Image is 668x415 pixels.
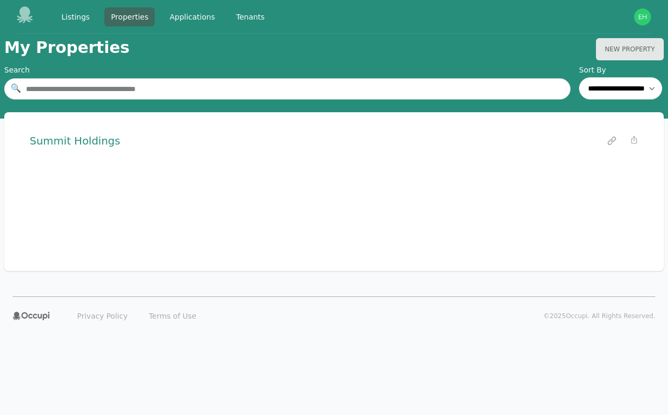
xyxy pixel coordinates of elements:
p: © 2025 Occupi. All Rights Reserved. [544,312,655,320]
label: Sort By [579,65,664,75]
div: Search [4,65,571,75]
a: Properties [104,7,155,26]
button: New Property [596,38,664,60]
a: Applications [163,7,221,26]
h1: My Properties [4,38,130,60]
a: Privacy Policy [71,308,134,324]
a: Terms of Use [142,308,203,324]
a: Listings [55,7,96,26]
a: Summit Holdings [30,133,120,148]
a: Tenants [230,7,271,26]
